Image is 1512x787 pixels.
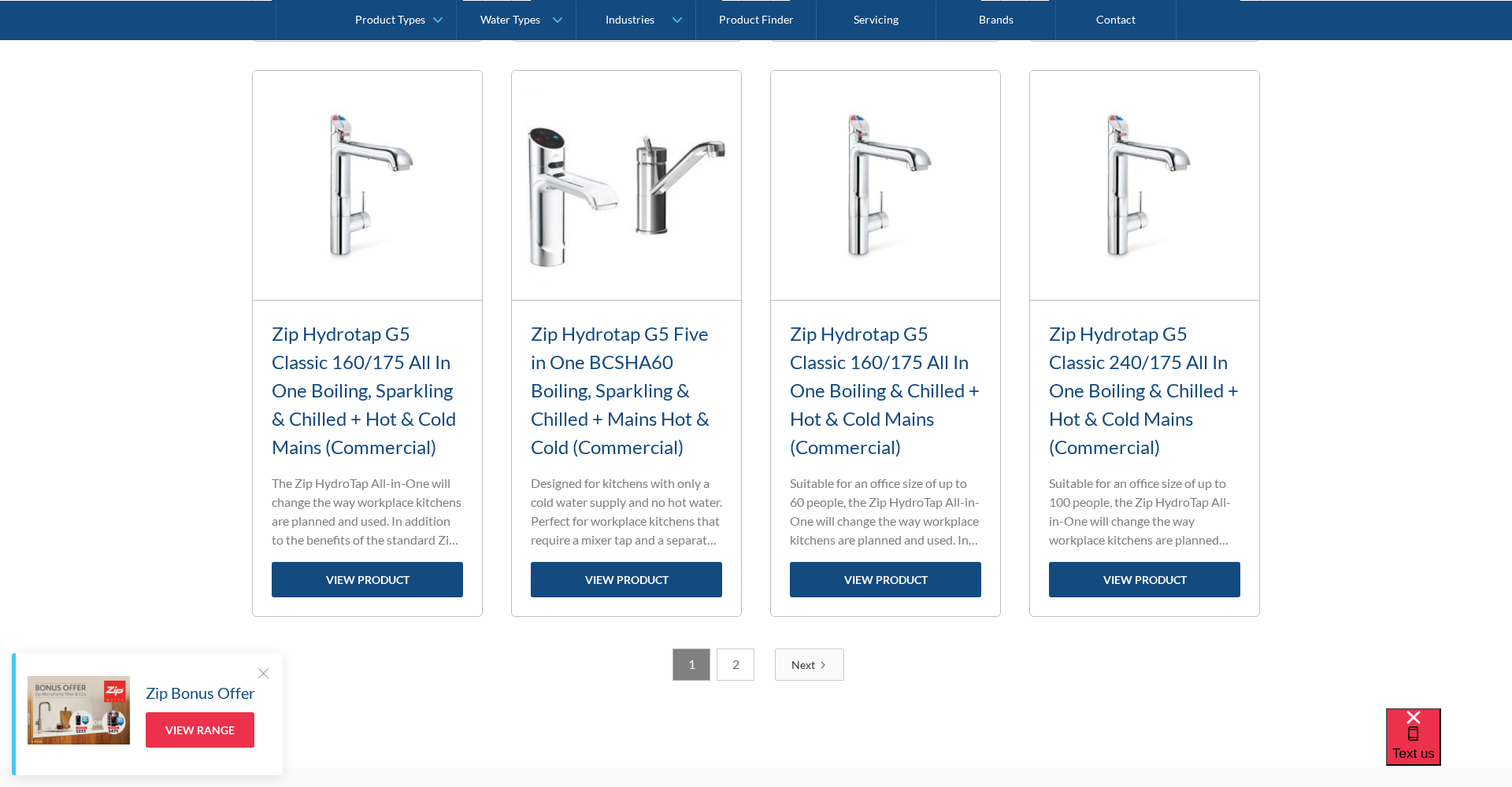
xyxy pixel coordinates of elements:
a: Zip Hydrotap G5 Classic 240/175 All In One Boiling & Chilled + Hot & Cold Mains (Commercial) [1049,322,1239,458]
a: view product [531,562,722,597]
p: Suitable for an office size of up to 60 people, the Zip HydroTap All-in-One will change the way w... [790,474,981,549]
img: Zip Hydrotap G5 Five in One BCSHA60 Boiling, Sparkling & Chilled + Mains Hot & Cold (Commercial) [512,71,741,300]
h5: Zip Bonus Offer [146,681,255,704]
a: Next Page [775,648,844,681]
a: view product [272,562,463,597]
div: List [252,648,1260,681]
p: Suitable for an office size of up to 100 people, the Zip HydroTap All-in-One will change the way ... [1049,474,1240,549]
a: view product [790,562,981,597]
a: View Range [146,712,254,748]
p: Designed for kitchens with only a cold water supply and no hot water. Perfect for workplace kitch... [531,474,722,549]
a: Zip Hydrotap G5 Classic 160/175 All In One Boiling & Chilled + Hot & Cold Mains (Commercial) [790,322,980,458]
iframe: podium webchat widget bubble [1386,708,1512,787]
img: Zip Hydrotap G5 Classic 160/175 All In One Boiling, Sparkling & Chilled + Hot & Cold Mains (Comme... [253,71,482,300]
a: 2 [717,648,754,681]
a: view product [1049,562,1240,597]
div: Industries [606,13,654,26]
a: 1 [673,648,710,681]
img: Zip Hydrotap G5 Classic 240/175 All In One Boiling & Chilled + Hot & Cold Mains (Commercial) [1030,71,1259,300]
img: Zip Bonus Offer [28,676,130,745]
div: Water Types [480,13,540,26]
div: Product Types [355,13,425,26]
a: Zip Hydrotap G5 Classic 160/175 All In One Boiling, Sparkling & Chilled + Hot & Cold Mains (Comme... [272,322,456,458]
img: Zip Hydrotap G5 Classic 160/175 All In One Boiling & Chilled + Hot & Cold Mains (Commercial) [771,71,1000,300]
p: The Zip HydroTap All-in-One will change the way workplace kitchens are planned and used. In addit... [272,474,463,549]
a: Zip Hydrotap G5 Five in One BCSHA60 Boiling, Sparkling & Chilled + Mains Hot & Cold (Commercial) [531,322,710,458]
div: Next [791,656,815,673]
